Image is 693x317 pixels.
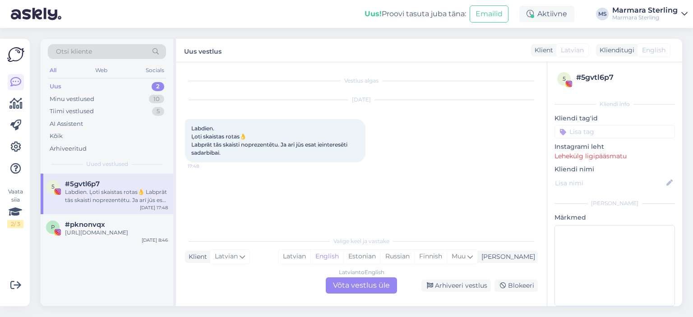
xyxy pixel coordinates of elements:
div: Kõik [50,132,63,141]
button: Emailid [470,5,508,23]
div: 2 / 3 [7,220,23,228]
div: Minu vestlused [50,95,94,104]
div: [URL][DOMAIN_NAME] [65,229,168,237]
div: 10 [149,95,164,104]
span: 5 [51,183,55,190]
div: [PERSON_NAME] [554,199,675,207]
div: Arhiveeritud [50,144,87,153]
div: Marmara Sterling [612,7,678,14]
div: Valige keel ja vastake [185,237,538,245]
div: All [48,64,58,76]
div: Latvian [278,250,310,263]
img: Askly Logo [7,46,24,63]
span: Labdien. Ļoti skaistas rotas👌 Labprāt tās skaisti noprezentētu. Ja arī jūs esat ieinteresēti sada... [191,125,349,156]
input: Lisa tag [554,125,675,138]
span: #pknonvqx [65,221,105,229]
div: Võta vestlus üle [326,277,397,294]
div: [PERSON_NAME] [478,252,535,262]
b: Uus! [365,9,382,18]
div: 2 [152,82,164,91]
div: Proovi tasuta juba täna: [365,9,466,19]
div: Marmara Sterling [612,14,678,21]
p: Kliendi tag'id [554,114,675,123]
div: Klient [531,46,553,55]
span: Latvian [215,252,238,262]
div: Blokeeri [494,280,538,292]
div: Labdien. Ļoti skaistas rotas👌 Labprāt tās skaisti noprezentētu. Ja arī jūs esat ieinteresēti sada... [65,188,168,204]
p: Lehekülg ligipääsmatu [554,152,675,161]
div: Klienditugi [596,46,634,55]
p: Instagrami leht [554,142,675,152]
div: Socials [144,64,166,76]
a: Marmara SterlingMarmara Sterling [612,7,688,21]
div: AI Assistent [50,119,83,129]
div: Web [93,64,109,76]
div: Vestlus algas [185,77,538,85]
div: English [310,250,343,263]
p: Märkmed [554,213,675,222]
span: #5gvtl6p7 [65,180,100,188]
span: p [51,224,55,230]
div: [DATE] [185,96,538,104]
div: Tiimi vestlused [50,107,94,116]
div: Estonian [343,250,380,263]
span: Otsi kliente [56,47,92,56]
label: Uus vestlus [184,44,222,56]
div: Vaata siia [7,188,23,228]
div: # 5gvtl6p7 [576,72,672,83]
div: Kliendi info [554,100,675,108]
div: Aktiivne [519,6,574,22]
div: [DATE] 8:46 [142,237,168,243]
span: 17:48 [188,163,222,170]
div: [DATE] 17:48 [140,204,168,211]
p: Kliendi nimi [554,165,675,174]
div: Finnish [414,250,447,263]
div: Arhiveeri vestlus [421,280,491,292]
div: Uus [50,82,61,91]
div: Latvian to English [339,268,384,276]
div: MS [596,8,609,20]
div: Russian [380,250,414,263]
div: Klient [185,252,207,262]
span: English [642,46,665,55]
span: 5 [563,75,566,82]
input: Lisa nimi [555,178,665,188]
span: Uued vestlused [86,160,128,168]
span: Muu [452,252,466,260]
span: Latvian [561,46,584,55]
div: 5 [152,107,164,116]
